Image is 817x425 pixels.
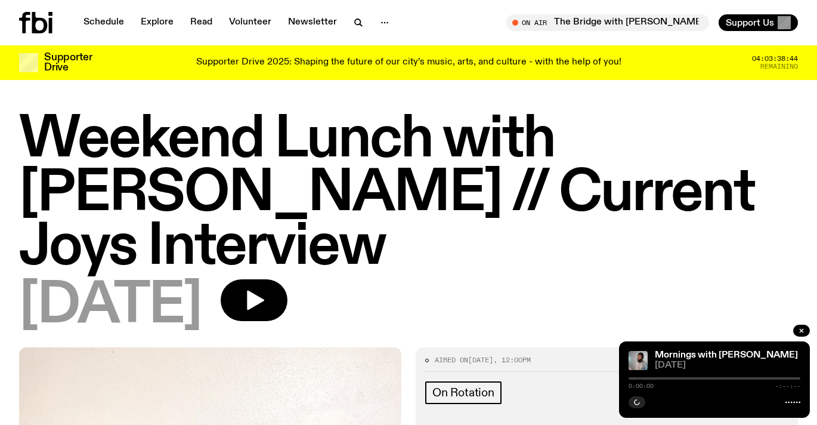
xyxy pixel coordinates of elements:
button: On AirThe Bridge with [PERSON_NAME] [506,14,709,31]
a: Mornings with [PERSON_NAME] [655,350,798,360]
img: Kana Frazer is smiling at the camera with her head tilted slightly to her left. She wears big bla... [629,351,648,370]
span: Support Us [726,17,774,28]
span: [DATE] [655,361,800,370]
a: Newsletter [281,14,344,31]
span: 04:03:38:44 [752,56,798,62]
a: Read [183,14,219,31]
h1: Weekend Lunch with [PERSON_NAME] // Current Joys Interview [19,113,798,275]
span: -:--:-- [775,383,800,389]
h3: Supporter Drive [44,53,92,73]
button: Support Us [719,14,798,31]
a: Schedule [76,14,131,31]
a: Explore [134,14,181,31]
a: Volunteer [222,14,278,31]
span: On Rotation [432,386,494,399]
p: Supporter Drive 2025: Shaping the future of our city’s music, arts, and culture - with the help o... [196,57,621,68]
span: Remaining [760,63,798,70]
span: Aired on [435,355,468,365]
span: [DATE] [19,279,202,333]
span: 0:00:00 [629,383,654,389]
span: , 12:00pm [493,355,531,365]
span: [DATE] [468,355,493,365]
a: On Rotation [425,381,502,404]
